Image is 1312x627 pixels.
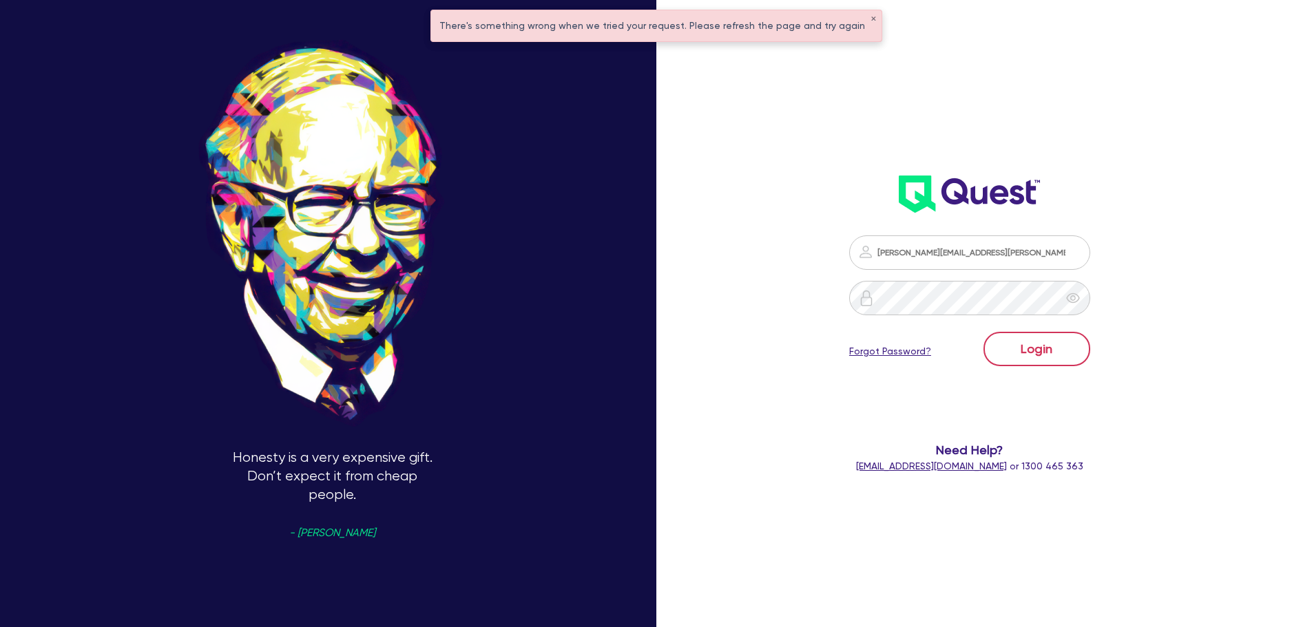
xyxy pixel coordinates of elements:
[849,344,931,359] a: Forgot Password?
[849,235,1090,270] input: Email address
[858,290,875,306] img: icon-password
[289,528,375,538] span: - [PERSON_NAME]
[983,332,1090,366] button: Login
[431,10,882,41] div: There's something wrong when we tried your request. Please refresh the page and try again
[794,440,1146,459] span: Need Help?
[856,460,1083,471] span: or 1300 465 363
[871,16,876,23] button: ✕
[899,176,1040,213] img: wH2k97JdezQIQAAAABJRU5ErkJggg==
[1066,291,1080,305] span: eye
[856,460,1007,471] a: [EMAIL_ADDRESS][DOMAIN_NAME]
[857,244,874,260] img: icon-password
